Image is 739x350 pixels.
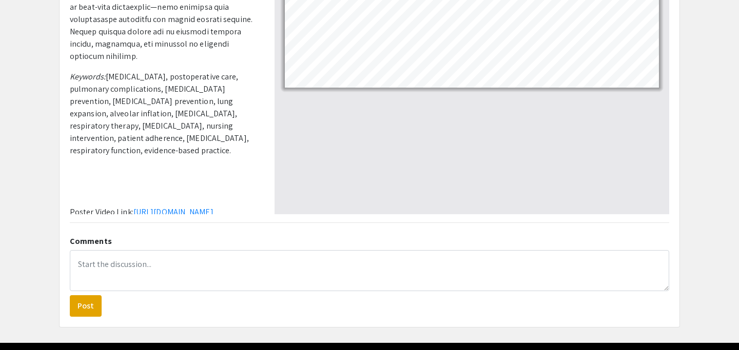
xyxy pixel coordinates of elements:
p: [MEDICAL_DATA], postoperative care, pulmonary complications, [MEDICAL_DATA] prevention, [MEDICAL_... [70,71,259,157]
em: Keywords: [70,71,106,82]
h2: Comments [70,236,669,246]
iframe: Chat [8,304,44,342]
a: [URL][DOMAIN_NAME] [133,207,213,217]
button: Post [70,295,102,317]
p: Poster Video Link: [70,206,259,218]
